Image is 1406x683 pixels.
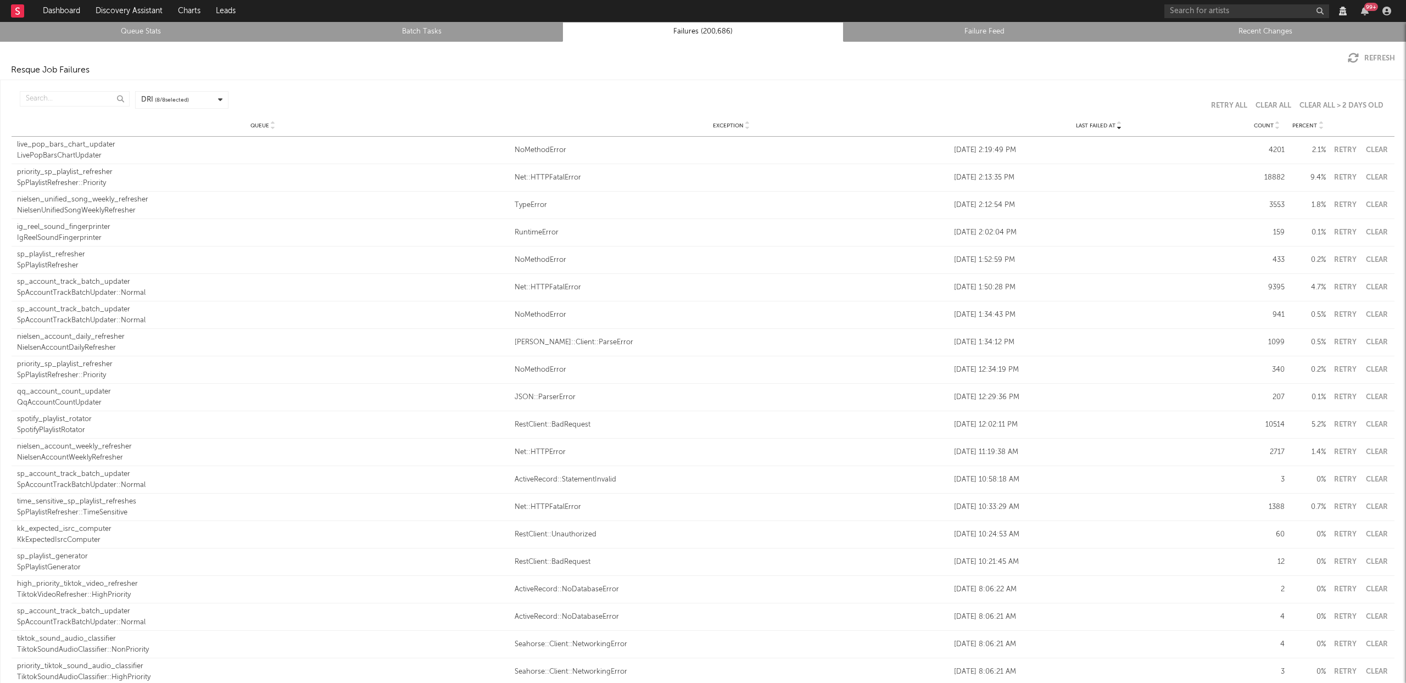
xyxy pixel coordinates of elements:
button: Clear [1364,421,1389,428]
div: KkExpectedIsrcComputer [17,535,509,546]
div: 0 % [1290,529,1326,540]
button: Retry [1331,201,1359,209]
button: Clear [1364,366,1389,373]
button: Retry [1331,558,1359,566]
div: 3 [1249,474,1285,485]
a: ActiveRecord::StatementInvalid [515,474,949,485]
input: Search for artists [1164,4,1329,18]
div: Seahorse::Client::NetworkingError [515,639,949,650]
button: Refresh [1348,53,1395,64]
a: nielsen_account_weekly_refresherNielsenAccountWeeklyRefresher [17,441,509,463]
a: RestClient::BadRequest [515,557,949,568]
button: Retry [1331,174,1359,181]
button: Clear [1364,201,1389,209]
a: high_priority_tiktok_video_refresherTiktokVideoRefresher::HighPriority [17,579,509,600]
button: Clear [1364,613,1389,620]
a: RuntimeError [515,227,949,238]
div: RestClient::BadRequest [515,419,949,430]
div: [DATE] 2:13:35 PM [954,172,1243,183]
div: priority_sp_playlist_refresher [17,359,509,370]
a: TypeError [515,200,949,211]
button: Clear [1364,586,1389,593]
div: spotify_playlist_rotator [17,414,509,425]
div: SpAccountTrackBatchUpdater::Normal [17,288,509,299]
div: 12 [1249,557,1285,568]
a: sp_account_track_batch_updaterSpAccountTrackBatchUpdater::Normal [17,304,509,326]
div: [DATE] 8:06:22 AM [954,584,1243,595]
a: nielsen_unified_song_weekly_refresherNielsenUnifiedSongWeeklyRefresher [17,194,509,216]
span: Count [1254,122,1274,129]
span: Exception [713,122,744,129]
a: priority_tiktok_sound_audio_classifierTiktokSoundAudioClassifier::HighPriority [17,661,509,682]
div: 4201 [1249,145,1285,156]
span: Percent [1292,122,1317,129]
div: 2 [1249,584,1285,595]
div: SpotifyPlaylistRotator [17,425,509,436]
div: [DATE] 1:52:59 PM [954,255,1243,266]
a: priority_sp_playlist_refresherSpPlaylistRefresher::Priority [17,167,509,188]
div: 9395 [1249,282,1285,293]
a: live_pop_bars_chart_updaterLivePopBarsChartUpdater [17,139,509,161]
div: NielsenAccountWeeklyRefresher [17,452,509,463]
button: Clear [1364,668,1389,675]
button: Retry [1331,147,1359,154]
div: Net::HTTPFatalError [515,172,949,183]
div: LivePopBarsChartUpdater [17,150,509,161]
a: Failure Feed [850,25,1119,38]
a: priority_sp_playlist_refresherSpPlaylistRefresher::Priority [17,359,509,380]
div: [DATE] 10:21:45 AM [954,557,1243,568]
a: NoMethodError [515,365,949,376]
div: 18882 [1249,172,1285,183]
div: sp_account_track_batch_updater [17,469,509,480]
div: 2717 [1249,447,1285,458]
div: sp_account_track_batch_updater [17,606,509,617]
span: Queue [250,122,269,129]
div: Net::HTTPFatalError [515,282,949,293]
a: ig_reel_sound_fingerprinterIgReelSoundFingerprinter [17,222,509,243]
div: 0.5 % [1290,310,1326,321]
div: SpPlaylistGenerator [17,562,509,573]
div: [DATE] 12:29:36 PM [954,392,1243,403]
div: [PERSON_NAME]::Client::ParseError [515,337,949,348]
div: TiktokVideoRefresher::HighPriority [17,590,509,601]
a: ActiveRecord::NoDatabaseError [515,612,949,623]
div: 2.1 % [1290,145,1326,156]
div: 1.4 % [1290,447,1326,458]
button: Clear [1364,641,1389,648]
button: Clear [1364,558,1389,566]
span: Last Failed At [1076,122,1115,129]
a: Queue Stats [6,25,275,38]
button: Retry [1331,339,1359,346]
div: SpAccountTrackBatchUpdater::Normal [17,315,509,326]
div: 0.7 % [1290,502,1326,513]
div: [DATE] 8:06:21 AM [954,612,1243,623]
div: [DATE] 1:50:28 PM [954,282,1243,293]
div: TiktokSoundAudioClassifier::HighPriority [17,672,509,683]
div: priority_tiktok_sound_audio_classifier [17,661,509,672]
button: Retry [1331,284,1359,291]
div: priority_sp_playlist_refresher [17,167,509,178]
button: Clear [1364,174,1389,181]
a: Net::HTTPFatalError [515,502,949,513]
a: NoMethodError [515,145,949,156]
button: Clear [1364,229,1389,236]
button: Clear All [1256,102,1291,109]
a: sp_account_track_batch_updaterSpAccountTrackBatchUpdater::Normal [17,469,509,490]
div: DRI [141,94,189,105]
div: 1099 [1249,337,1285,348]
div: [DATE] 2:02:04 PM [954,227,1243,238]
a: JSON::ParserError [515,392,949,403]
a: ActiveRecord::NoDatabaseError [515,584,949,595]
div: nielsen_unified_song_weekly_refresher [17,194,509,205]
div: 3553 [1249,200,1285,211]
div: sp_playlist_refresher [17,249,509,260]
div: 60 [1249,529,1285,540]
a: NoMethodError [515,310,949,321]
a: RestClient::Unauthorized [515,529,949,540]
button: Retry [1331,668,1359,675]
div: [DATE] 2:19:49 PM [954,145,1243,156]
div: 5.2 % [1290,419,1326,430]
button: Clear [1364,147,1389,154]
